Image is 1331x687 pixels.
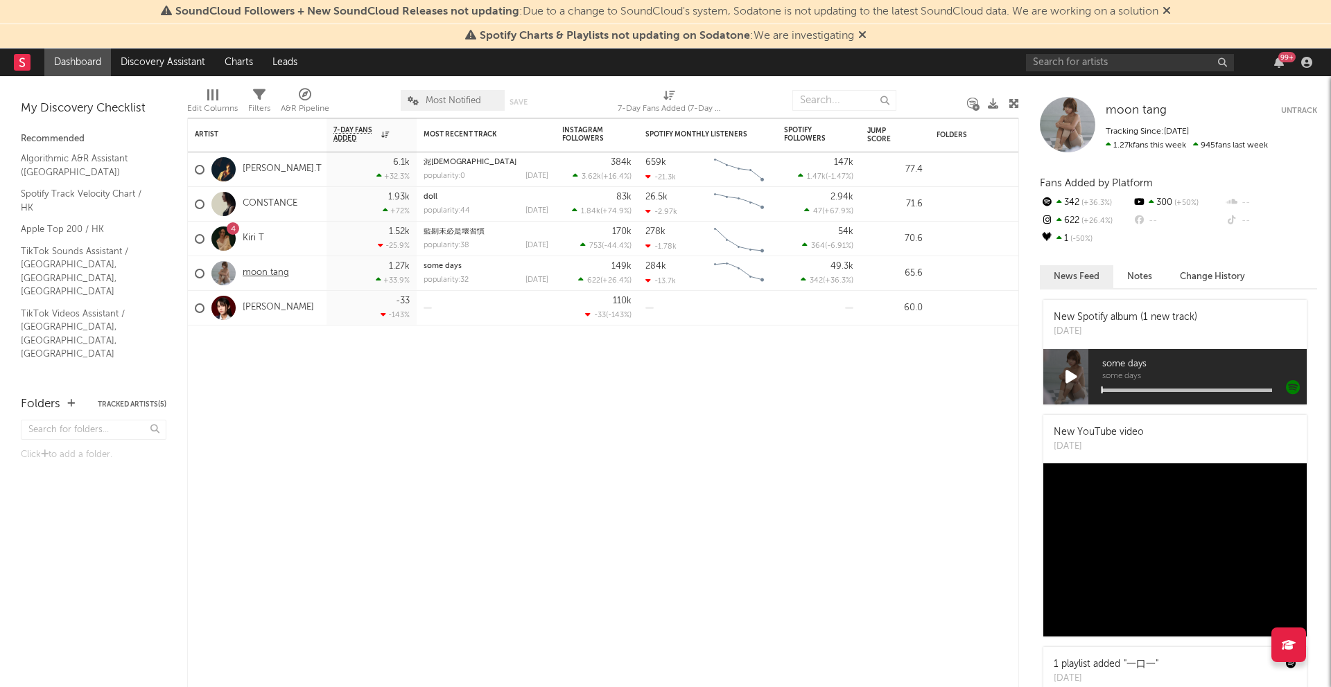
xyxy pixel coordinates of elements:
svg: Chart title [708,222,770,256]
span: -50 % [1068,235,1093,243]
span: Fans Added by Platform [1040,178,1153,188]
span: 622 [587,277,600,285]
span: : Due to a change to SoundCloud's system, Sodatone is not updating to the latest SoundCloud data.... [175,6,1158,17]
div: -143 % [381,310,410,319]
div: 147k [834,158,853,167]
div: 1.27k [389,262,410,271]
div: ( ) [573,172,632,181]
div: -21.3k [645,172,676,181]
a: [PERSON_NAME] [243,302,314,314]
div: ( ) [578,276,632,285]
span: +74.9 % [602,208,629,215]
div: 300 [1132,194,1224,212]
div: A&R Pipeline [281,100,329,117]
div: -13.7k [645,276,676,285]
div: Recommended [21,131,166,148]
div: +72 % [383,206,410,215]
span: 3.62k [582,173,601,181]
div: [DATE] [1054,672,1158,686]
span: -143 % [608,312,629,319]
div: 54k [838,227,853,236]
div: doll [424,193,548,201]
span: 342 [810,277,823,285]
span: -6.91 % [827,242,851,250]
div: New YouTube video [1054,425,1144,440]
button: Notes [1113,265,1166,288]
a: doll [424,193,437,201]
span: Tracking Since: [DATE] [1106,127,1189,136]
span: 7-Day Fans Added [333,126,378,143]
div: 170k [612,227,632,236]
button: Save [510,98,528,106]
div: 6.1k [393,158,410,167]
div: Artist [195,130,299,139]
svg: Chart title [708,187,770,222]
div: Spotify Monthly Listeners [645,130,749,139]
div: [DATE] [525,276,548,284]
input: Search... [792,90,896,111]
div: 7-Day Fans Added (7-Day Fans Added) [618,83,722,123]
div: 99 + [1278,52,1296,62]
div: some days [424,262,548,270]
div: Click to add a folder. [21,447,166,463]
div: Most Recent Track [424,130,528,139]
div: 65.6 [867,265,923,282]
a: Apple Top 200 / HK [21,222,153,237]
div: 278k [645,227,665,236]
div: New Spotify album (1 new track) [1054,310,1197,325]
div: +33.9 % [376,276,410,285]
div: -25.9 % [378,241,410,250]
span: 753 [589,242,602,250]
div: ( ) [572,206,632,215]
div: ( ) [798,172,853,181]
div: 77.4 [867,161,923,178]
button: Change History [1166,265,1259,288]
div: 泥菩薩 [424,159,548,166]
a: moon tang [243,267,289,279]
div: [DATE] [1054,325,1197,339]
a: TikTok Sounds Assistant / [GEOGRAPHIC_DATA], [GEOGRAPHIC_DATA], [GEOGRAPHIC_DATA] [21,244,153,299]
svg: Chart title [708,256,770,291]
div: 1 [1040,230,1132,248]
input: Search for folders... [21,420,166,440]
div: 1 playlist added [1054,657,1158,672]
span: 47 [813,208,822,215]
a: some days [424,262,462,270]
div: 26.5k [645,193,668,202]
div: Folders [21,396,60,413]
span: 1.47k [807,173,826,181]
div: -- [1225,194,1317,212]
div: -1.78k [645,242,677,251]
div: -33 [396,296,410,305]
span: 1.84k [581,208,600,215]
div: -- [1225,212,1317,230]
span: 1.27k fans this week [1106,141,1186,150]
a: "一口一" [1124,659,1158,669]
span: -44.4 % [604,242,629,250]
div: 284k [645,262,666,271]
div: popularity: 32 [424,276,469,284]
div: ( ) [585,310,632,319]
div: 60.0 [867,300,923,316]
span: +36.3 % [825,277,851,285]
a: Leads [263,48,307,76]
div: ( ) [804,206,853,215]
div: Edit Columns [187,100,238,117]
div: 659k [645,158,666,167]
a: Kiri T [243,233,264,244]
span: -33 [594,312,606,319]
span: Dismiss [858,30,867,42]
a: Spotify Track Velocity Chart / HK [21,186,153,215]
span: +26.4 % [602,277,629,285]
div: ( ) [580,241,632,250]
div: 藍剔未必是壞習慣 [424,228,548,235]
div: A&R Pipeline [281,83,329,123]
a: Dashboard [44,48,111,76]
a: Algorithmic A&R Assistant ([GEOGRAPHIC_DATA]) [21,151,153,179]
span: Dismiss [1163,6,1171,17]
a: CONSTANCE [243,198,297,210]
div: Spotify Followers [784,126,833,143]
a: [PERSON_NAME].T [243,163,322,175]
span: +26.4 % [1079,217,1113,225]
span: some days [1102,373,1307,381]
